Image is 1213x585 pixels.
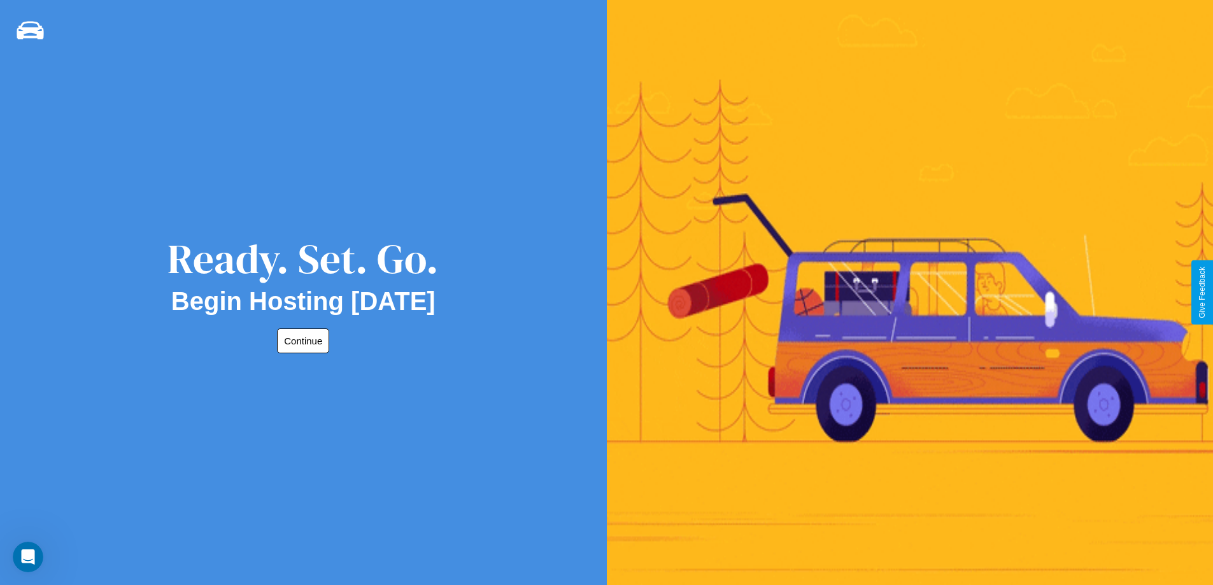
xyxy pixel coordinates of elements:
h2: Begin Hosting [DATE] [171,287,436,316]
button: Continue [277,328,329,353]
iframe: Intercom live chat [13,542,43,572]
div: Give Feedback [1198,267,1207,318]
div: Ready. Set. Go. [167,230,439,287]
